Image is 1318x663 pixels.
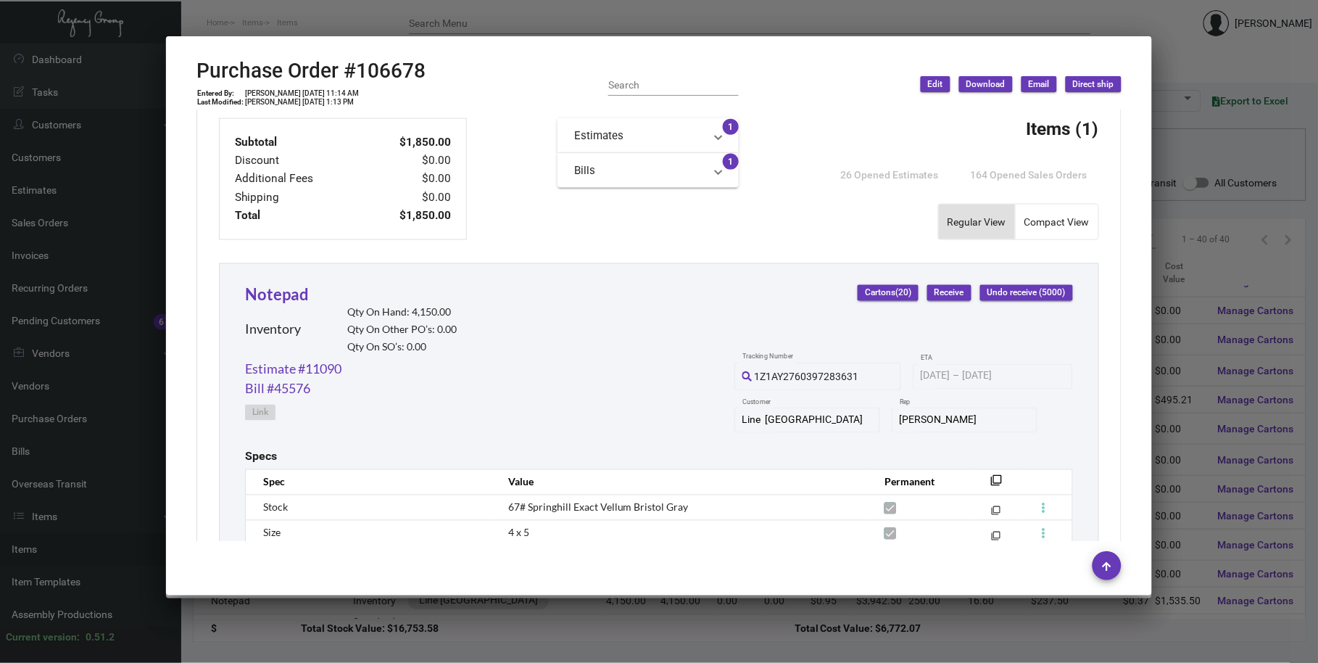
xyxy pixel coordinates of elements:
[959,162,1099,188] button: 164 Opened Sales Orders
[196,98,244,107] td: Last Modified:
[365,189,452,207] td: $0.00
[347,306,457,318] h2: Qty On Hand: 4,150.00
[245,322,301,338] h2: Inventory
[840,169,939,181] span: 26 Opened Estimates
[365,152,452,170] td: $0.00
[755,371,859,383] span: 1Z1AY2760397283631
[263,501,288,514] span: Stock
[934,287,964,299] span: Receive
[245,405,275,421] button: Link
[575,162,704,179] mat-panel-title: Bills
[959,76,1013,92] button: Download
[244,89,360,98] td: [PERSON_NAME] [DATE] 11:14 AM
[1073,78,1114,91] span: Direct ship
[858,285,919,301] button: Cartons(20)
[234,133,365,152] td: Subtotal
[953,371,960,382] span: –
[963,371,1032,382] input: End date
[508,527,529,539] span: 4 x 5
[1016,205,1098,239] button: Compact View
[992,509,1001,519] mat-icon: filter_none
[966,78,1006,91] span: Download
[245,360,341,379] a: Estimate #11090
[895,288,911,298] span: (20)
[992,535,1001,544] mat-icon: filter_none
[365,207,452,225] td: $1,850.00
[252,407,268,419] span: Link
[245,379,310,399] a: Bill #45576
[829,162,950,188] button: 26 Opened Estimates
[6,630,80,645] div: Current version:
[196,89,244,98] td: Entered By:
[86,630,115,645] div: 0.51.2
[245,284,309,304] a: Notepad
[870,469,969,495] th: Permanent
[921,371,950,382] input: Start date
[865,287,911,299] span: Cartons
[365,133,452,152] td: $1,850.00
[987,287,1066,299] span: Undo receive (5000)
[558,153,739,188] mat-expansion-panel-header: Bills
[575,128,704,144] mat-panel-title: Estimates
[939,205,1015,239] button: Regular View
[196,59,426,83] h2: Purchase Order #106678
[244,98,360,107] td: [PERSON_NAME] [DATE] 1:13 PM
[263,527,281,539] span: Size
[365,170,452,188] td: $0.00
[347,342,457,354] h2: Qty On SO’s: 0.00
[234,170,365,188] td: Additional Fees
[246,469,494,495] th: Spec
[991,479,1003,491] mat-icon: filter_none
[928,78,943,91] span: Edit
[494,469,870,495] th: Value
[1066,76,1122,92] button: Direct ship
[980,285,1073,301] button: Undo receive (5000)
[234,189,365,207] td: Shipping
[245,450,277,464] h2: Specs
[234,207,365,225] td: Total
[1027,118,1099,139] h3: Items (1)
[558,118,739,153] mat-expansion-panel-header: Estimates
[347,324,457,337] h2: Qty On Other PO’s: 0.00
[927,285,971,301] button: Receive
[508,501,689,514] span: 67# Springhill Exact Vellum Bristol Gray
[1029,78,1050,91] span: Email
[971,169,1087,181] span: 164 Opened Sales Orders
[1021,76,1057,92] button: Email
[921,76,950,92] button: Edit
[234,152,365,170] td: Discount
